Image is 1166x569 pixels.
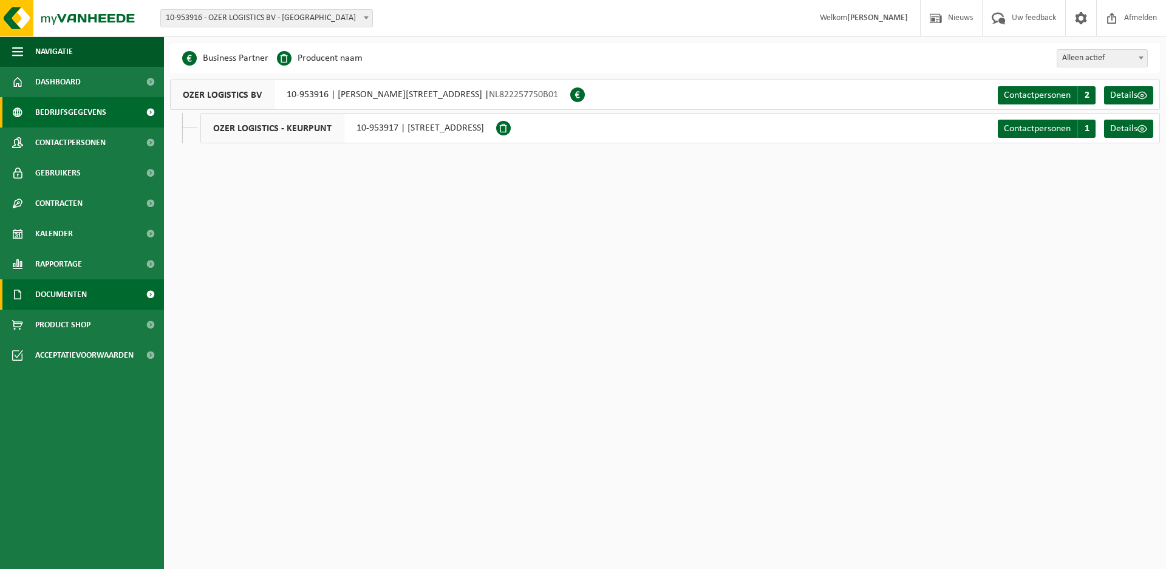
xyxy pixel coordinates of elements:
span: Rapportage [35,249,82,279]
span: Product Shop [35,310,90,340]
span: 2 [1077,86,1096,104]
span: Alleen actief [1057,49,1148,67]
span: OZER LOGISTICS - KEURPUNT [201,114,344,143]
span: Gebruikers [35,158,81,188]
strong: [PERSON_NAME] [847,13,908,22]
span: 10-953916 - OZER LOGISTICS BV - ROTTERDAM [160,9,373,27]
span: Contactpersonen [35,128,106,158]
span: Contactpersonen [1004,124,1071,134]
div: 10-953917 | [STREET_ADDRESS] [200,113,496,143]
a: Contactpersonen 1 [998,120,1096,138]
span: Details [1110,90,1137,100]
span: Dashboard [35,67,81,97]
span: Contactpersonen [1004,90,1071,100]
span: Acceptatievoorwaarden [35,340,134,370]
span: Contracten [35,188,83,219]
a: Contactpersonen 2 [998,86,1096,104]
span: Navigatie [35,36,73,67]
a: Details [1104,86,1153,104]
div: 10-953916 | [PERSON_NAME][STREET_ADDRESS] | [170,80,570,110]
span: Kalender [35,219,73,249]
span: NL822257750B01 [489,90,558,100]
span: 10-953916 - OZER LOGISTICS BV - ROTTERDAM [161,10,372,27]
span: Details [1110,124,1137,134]
span: Alleen actief [1057,50,1147,67]
span: OZER LOGISTICS BV [171,80,274,109]
span: Bedrijfsgegevens [35,97,106,128]
a: Details [1104,120,1153,138]
span: 1 [1077,120,1096,138]
li: Producent naam [277,49,363,67]
span: Documenten [35,279,87,310]
li: Business Partner [182,49,268,67]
